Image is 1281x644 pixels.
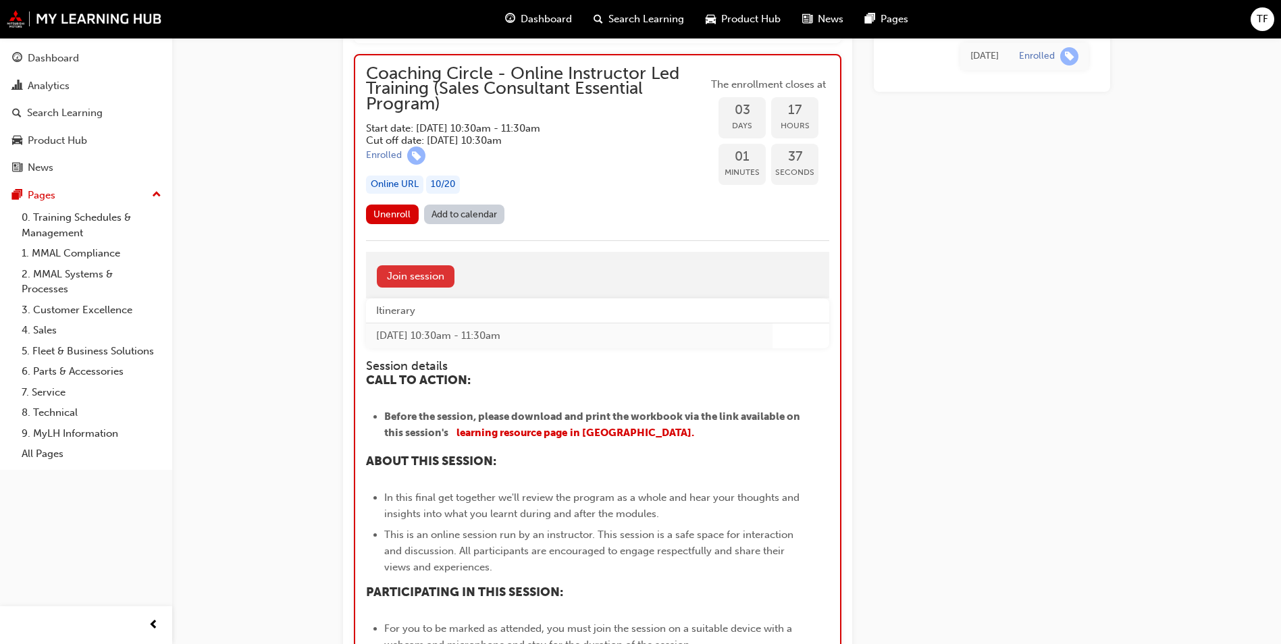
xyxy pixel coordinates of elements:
span: car-icon [706,11,716,28]
span: up-icon [152,186,161,204]
div: Online URL [366,176,423,194]
button: Coaching Circle - Online Instructor Led Training (Sales Consultant Essential Program)Start date: ... [366,66,829,230]
span: pages-icon [865,11,875,28]
a: 7. Service [16,382,167,403]
a: 2. MMAL Systems & Processes [16,264,167,300]
div: Analytics [28,78,70,94]
span: Product Hub [721,11,781,27]
a: Join session [377,265,454,288]
span: chart-icon [12,80,22,92]
span: learningRecordVerb_ENROLL-icon [407,146,425,165]
span: Unenroll [373,209,411,220]
button: TF [1251,7,1274,31]
span: 01 [718,149,766,165]
span: guage-icon [12,53,22,65]
h5: Cut off date: [DATE] 10:30am [366,134,686,146]
span: In this final get together we'll review the program as a whole and hear your thoughts and insight... [384,491,802,520]
div: Enrolled [366,149,402,162]
a: News [5,155,167,180]
a: 9. MyLH Information [16,423,167,444]
span: Pages [881,11,908,27]
a: 6. Parts & Accessories [16,361,167,382]
span: CALL TO ACTION: [366,373,471,387]
a: pages-iconPages [854,5,919,33]
div: News [28,160,53,176]
div: Dashboard [28,51,79,66]
a: car-iconProduct Hub [695,5,791,33]
a: guage-iconDashboard [494,5,583,33]
div: Search Learning [27,105,103,121]
a: news-iconNews [791,5,854,33]
span: Seconds [771,165,818,180]
button: Pages [5,183,167,208]
span: 37 [771,149,818,165]
th: Itinerary [366,298,773,323]
span: Coaching Circle - Online Instructor Led Training (Sales Consultant Essential Program) [366,66,708,112]
h4: Session details [366,359,805,374]
a: 3. Customer Excellence [16,300,167,321]
span: guage-icon [505,11,515,28]
a: Analytics [5,74,167,99]
span: learning resource page [456,427,567,439]
span: learningRecordVerb_ENROLL-icon [1060,47,1078,65]
td: [DATE] 10:30am - 11:30am [366,323,773,348]
a: Search Learning [5,101,167,126]
img: mmal [7,10,162,28]
div: Enrolled [1019,49,1055,62]
span: news-icon [12,162,22,174]
a: Add to calendar [424,205,505,224]
a: 0. Training Schedules & Management [16,207,167,243]
span: search-icon [594,11,603,28]
span: 03 [718,103,766,118]
a: Product Hub [5,128,167,153]
a: 5. Fleet & Business Solutions [16,341,167,362]
span: Before the session, please download and print the workbook via the link available on this session's [384,410,802,439]
span: The enrollment closes at [708,77,829,92]
span: news-icon [802,11,812,28]
button: Unenroll [366,205,419,224]
span: prev-icon [149,617,159,634]
span: Dashboard [521,11,572,27]
span: in [GEOGRAPHIC_DATA]. [570,427,694,439]
span: 17 [771,103,818,118]
span: Search Learning [608,11,684,27]
span: Hours [771,118,818,134]
button: DashboardAnalyticsSearch LearningProduct HubNews [5,43,167,183]
div: 10 / 20 [426,176,460,194]
span: Days [718,118,766,134]
a: 8. Technical [16,402,167,423]
span: pages-icon [12,190,22,202]
h5: Start date: [DATE] 10:30am - 11:30am [366,122,686,134]
a: Dashboard [5,46,167,71]
div: Pages [28,188,55,203]
span: This is an online session run by an instructor. This session is a safe space for interaction and ... [384,529,796,573]
span: TF [1257,11,1268,27]
span: search-icon [12,107,22,119]
a: All Pages [16,444,167,464]
span: PARTICIPATING IN THIS SESSION: [366,585,563,599]
a: 1. MMAL Compliance [16,243,167,264]
span: ABOUT THIS SESSION: [366,454,496,468]
span: car-icon [12,135,22,147]
a: 4. Sales [16,320,167,341]
a: search-iconSearch Learning [583,5,695,33]
span: News [818,11,843,27]
span: Minutes [718,165,766,180]
div: Product Hub [28,133,87,149]
div: Fri Aug 08 2025 09:03:07 GMT+1000 (Australian Eastern Standard Time) [970,48,999,63]
a: learning resource pagein [GEOGRAPHIC_DATA]. [456,427,694,439]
